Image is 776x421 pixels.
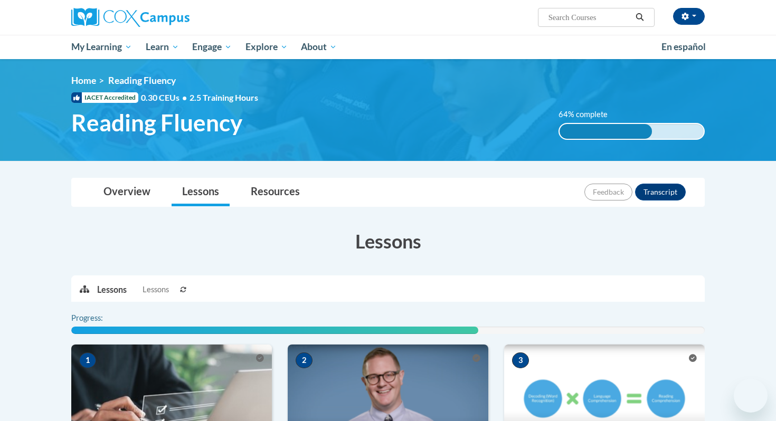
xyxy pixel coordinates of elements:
a: Explore [239,35,295,59]
a: Resources [240,178,310,206]
a: Lessons [172,178,230,206]
span: My Learning [71,41,132,53]
button: Feedback [584,184,632,200]
span: 2 [296,352,313,368]
span: 0.30 CEUs [141,92,190,103]
a: Cox Campus [71,8,272,27]
div: Main menu [55,35,721,59]
span: Reading Fluency [71,109,242,137]
span: En español [661,41,706,52]
span: 3 [512,352,529,368]
p: Lessons [97,284,127,295]
a: Home [71,75,96,86]
a: Overview [93,178,161,206]
span: IACET Accredited [71,92,138,103]
div: 64% complete [560,124,652,139]
button: Account Settings [673,8,705,25]
span: • [182,92,187,102]
span: Learn [146,41,179,53]
a: Engage [185,35,239,59]
span: About [301,41,337,53]
span: 2.5 Training Hours [190,92,258,102]
label: 64% complete [559,109,619,120]
img: Cox Campus [71,8,190,27]
a: My Learning [64,35,139,59]
a: About [295,35,344,59]
input: Search Courses [547,11,632,24]
button: Search [632,11,648,24]
a: En español [655,36,713,58]
button: Transcript [635,184,686,200]
label: Progress: [71,312,132,324]
iframe: Button to launch messaging window [734,379,768,413]
h3: Lessons [71,228,705,254]
span: Reading Fluency [108,75,176,86]
span: Explore [245,41,288,53]
a: Learn [139,35,186,59]
span: 1 [79,352,96,368]
span: Lessons [143,284,169,295]
span: Engage [192,41,232,53]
